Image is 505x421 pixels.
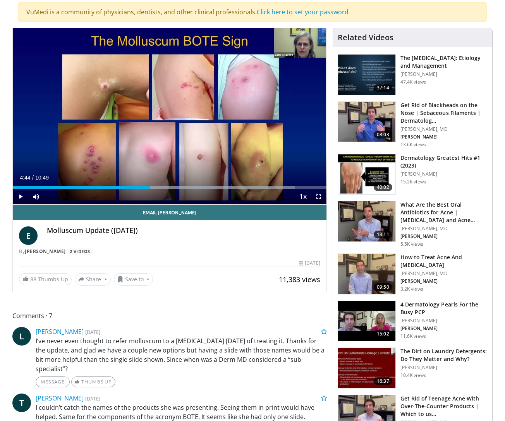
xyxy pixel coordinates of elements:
small: [DATE] [85,395,100,402]
p: 13.6K views [400,142,426,148]
h3: Get Rid of Blackheads on the Nose | Sebaceous Filaments | Dermatolog… [400,101,488,125]
p: [PERSON_NAME] [400,325,488,332]
a: Message [36,377,70,387]
p: [PERSON_NAME], MD [400,226,488,232]
span: 15:02 [374,330,392,338]
h3: The Dirt on Laundry Detergents: Do They Matter and Why? [400,347,488,363]
span: 37:14 [374,84,392,92]
div: VuMedi is a community of physicians, dentists, and other clinical professionals. [18,2,487,22]
span: 11,383 views [279,275,320,284]
p: [PERSON_NAME] [400,71,488,77]
a: 08:03 Get Rid of Blackheads on the Nose | Sebaceous Filaments | Dermatolog… [PERSON_NAME], MD [PE... [338,101,488,148]
button: Fullscreen [311,189,326,204]
a: [PERSON_NAME] [25,248,66,255]
img: 167f4955-2110-4677-a6aa-4d4647c2ca19.150x105_q85_crop-smart_upscale.jpg [338,154,395,195]
p: I’ve never even thought to refer molluscum to a [MEDICAL_DATA] [DATE] of treating it. Thanks for ... [36,336,327,373]
a: [PERSON_NAME] [36,327,84,336]
p: 3.2K views [400,286,423,292]
img: 04c704bc-886d-4395-b463-610399d2ca6d.150x105_q85_crop-smart_upscale.jpg [338,301,395,341]
p: 47.4K views [400,79,426,85]
p: [PERSON_NAME], MD [400,126,488,132]
p: 5.5K views [400,241,423,247]
span: 16:37 [374,377,392,385]
small: [DATE] [85,329,100,335]
a: Thumbs Up [71,377,115,387]
a: 09:50 How to Treat Acne And [MEDICAL_DATA] [PERSON_NAME], MD [PERSON_NAME] 3.2K views [338,253,488,294]
h3: The [MEDICAL_DATA]: Etiology and Management [400,54,488,70]
a: 18:11 What Are the Best Oral Antibiotics for Acne | [MEDICAL_DATA] and Acne… [PERSON_NAME], MD [P... [338,201,488,247]
a: [PERSON_NAME] [36,394,84,402]
h3: How to Treat Acne And [MEDICAL_DATA] [400,253,488,269]
div: [DATE] [299,260,320,267]
img: 7ae38220-1079-4581-b804-9f95799b0f25.150x105_q85_crop-smart_upscale.jpg [338,348,395,388]
span: Comments 7 [12,311,327,321]
img: a3cafd6f-40a9-4bb9-837d-a5e4af0c332c.150x105_q85_crop-smart_upscale.jpg [338,254,395,294]
a: T [12,394,31,412]
p: 15.2K views [400,179,426,185]
p: 11.6K views [400,333,426,339]
button: Mute [28,189,44,204]
p: [PERSON_NAME] [400,171,488,177]
span: 18:11 [374,231,392,238]
button: Save to [114,273,153,286]
span: 08:03 [374,131,392,139]
button: Playback Rate [295,189,311,204]
a: 15:02 4 Dermatology Pearls For the Busy PCP [PERSON_NAME] [PERSON_NAME] 11.6K views [338,301,488,342]
span: 40:02 [374,183,392,191]
a: 2 Videos [67,248,93,255]
p: [PERSON_NAME], MD [400,270,488,277]
h3: Dermatology Greatest Hits #1 (2023) [400,154,488,169]
h3: What Are the Best Oral Antibiotics for Acne | [MEDICAL_DATA] and Acne… [400,201,488,224]
p: [PERSON_NAME] [400,318,488,324]
span: / [32,175,34,181]
img: 54dc8b42-62c8-44d6-bda4-e2b4e6a7c56d.150x105_q85_crop-smart_upscale.jpg [338,102,395,142]
a: 40:02 Dermatology Greatest Hits #1 (2023) [PERSON_NAME] 15.2K views [338,154,488,195]
img: c5af237d-e68a-4dd3-8521-77b3daf9ece4.150x105_q85_crop-smart_upscale.jpg [338,55,395,95]
a: Email [PERSON_NAME] [13,205,326,220]
span: 10:49 [35,175,49,181]
h3: Get Rid of Teenage Acne With Over-The-Counter Products | Which to us… [400,395,488,418]
span: 88 [30,276,36,283]
a: 37:14 The [MEDICAL_DATA]: Etiology and Management [PERSON_NAME] 47.4K views [338,54,488,95]
a: L [12,327,31,346]
button: Share [75,273,111,286]
a: E [19,226,38,245]
span: 4:44 [20,175,30,181]
h4: Related Videos [338,33,393,42]
img: cd394936-f734-46a2-a1c5-7eff6e6d7a1f.150x105_q85_crop-smart_upscale.jpg [338,201,395,241]
p: 10.4K views [400,372,426,378]
div: By [19,248,320,255]
div: Progress Bar [13,186,326,189]
p: [PERSON_NAME] [400,134,488,140]
a: 88 Thumbs Up [19,273,72,285]
h3: 4 Dermatology Pearls For the Busy PCP [400,301,488,316]
p: [PERSON_NAME] [400,233,488,240]
h4: Molluscum Update ([DATE]) [47,226,320,235]
a: Click here to set your password [257,8,349,16]
video-js: Video Player [13,28,326,205]
span: 09:50 [374,283,392,291]
p: [PERSON_NAME] [400,278,488,284]
p: [PERSON_NAME] [400,365,488,371]
button: Play [13,189,28,204]
a: 16:37 The Dirt on Laundry Detergents: Do They Matter and Why? [PERSON_NAME] 10.4K views [338,347,488,388]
